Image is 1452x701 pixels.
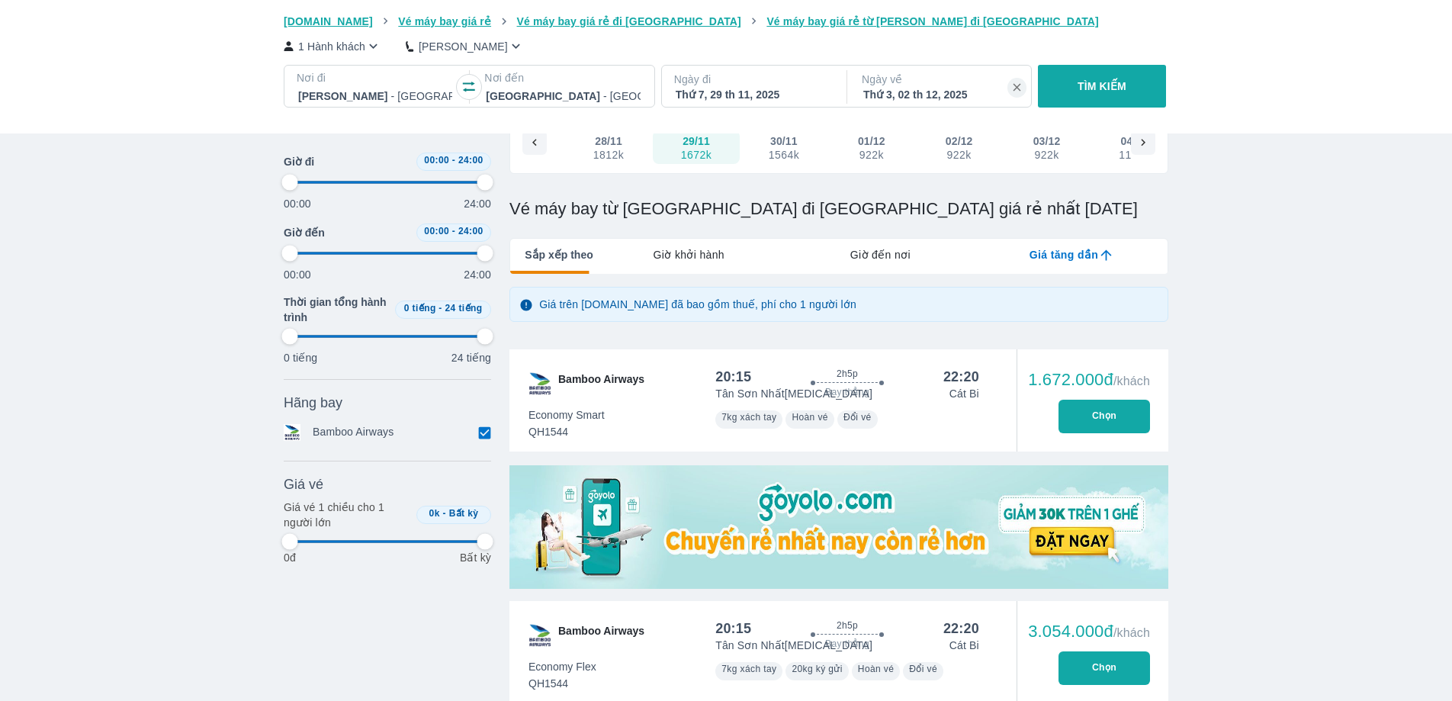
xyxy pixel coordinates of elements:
[850,247,911,262] span: Giờ đến nơi
[843,412,872,423] span: Đổi vé
[654,247,724,262] span: Giờ khởi hành
[859,149,885,161] div: 922k
[1028,371,1150,389] div: 1.672.000đ
[715,619,751,638] div: 20:15
[284,394,342,412] span: Hãng bay
[1058,400,1150,433] button: Chọn
[525,247,593,262] span: Sắp xếp theo
[284,500,410,530] p: Giá vé 1 chiều cho 1 người lớn
[398,15,491,27] span: Vé máy bay giá rẻ
[298,39,365,54] p: 1 Hành khách
[1113,626,1150,639] span: /khách
[284,196,311,211] p: 00:00
[595,133,622,149] div: 28/11
[593,239,1168,271] div: lab API tabs example
[721,664,776,674] span: 7kg xách tay
[509,198,1168,220] h1: Vé máy bay từ [GEOGRAPHIC_DATA] đi [GEOGRAPHIC_DATA] giá rẻ nhất [DATE]
[528,676,596,691] span: QH1544
[769,149,799,161] div: 1564k
[1030,247,1098,262] span: Giá tăng dần
[858,133,885,149] div: 01/12
[284,294,389,325] span: Thời gian tổng hành trình
[460,550,491,565] p: Bất kỳ
[284,267,311,282] p: 00:00
[862,72,1019,87] p: Ngày về
[1028,622,1150,641] div: 3.054.000đ
[949,638,979,653] p: Cát Bi
[528,424,605,439] span: QH1544
[683,133,710,149] div: 29/11
[464,267,491,282] p: 24:00
[676,87,830,102] div: Thứ 7, 29 th 11, 2025
[284,475,323,494] span: Giá vé
[558,371,644,396] span: Bamboo Airways
[858,664,895,674] span: Hoàn vé
[949,386,979,401] p: Cát Bi
[1113,375,1150,387] span: /khách
[1058,651,1150,685] button: Chọn
[766,15,1099,27] span: Vé máy bay giá rẻ từ [PERSON_NAME] đi [GEOGRAPHIC_DATA]
[424,226,449,236] span: 00:00
[429,508,440,519] span: 0k
[451,350,491,365] p: 24 tiếng
[1034,149,1060,161] div: 922k
[863,87,1017,102] div: Thứ 3, 02 th 12, 2025
[449,508,479,519] span: Bất kỳ
[438,303,442,314] span: -
[943,619,979,638] div: 22:20
[458,226,483,236] span: 24:00
[284,38,381,54] button: 1 Hành khách
[946,133,973,149] div: 02/12
[909,664,937,674] span: Đổi vé
[946,149,972,161] div: 922k
[284,225,325,240] span: Giờ đến
[528,623,552,648] img: QH
[284,154,314,169] span: Giờ đi
[528,659,596,674] span: Economy Flex
[452,155,455,166] span: -
[284,350,317,365] p: 0 tiếng
[284,550,296,565] p: 0đ
[674,72,831,87] p: Ngày đi
[593,149,624,161] div: 1812k
[313,424,394,441] p: Bamboo Airways
[770,133,798,149] div: 30/11
[528,407,605,423] span: Economy Smart
[715,386,872,401] p: Tân Sơn Nhất [MEDICAL_DATA]
[792,664,842,674] span: 20kg ký gửi
[404,303,436,314] span: 0 tiếng
[528,371,552,396] img: QH
[837,619,858,632] span: 2h5p
[484,70,641,85] p: Nơi đến
[284,15,373,27] span: [DOMAIN_NAME]
[458,155,483,166] span: 24:00
[837,368,858,380] span: 2h5p
[1119,149,1149,161] div: 1138k
[715,638,872,653] p: Tân Sơn Nhất [MEDICAL_DATA]
[539,297,856,312] p: Giá trên [DOMAIN_NAME] đã bao gồm thuế, phí cho 1 người lớn
[1038,65,1165,108] button: TÌM KIẾM
[721,412,776,423] span: 7kg xách tay
[297,70,454,85] p: Nơi đi
[558,623,644,648] span: Bamboo Airways
[715,368,751,386] div: 20:15
[443,508,446,519] span: -
[284,14,1168,29] nav: breadcrumb
[1033,133,1061,149] div: 03/12
[509,465,1168,589] img: media-0
[406,38,524,54] button: [PERSON_NAME]
[792,412,828,423] span: Hoàn vé
[517,15,741,27] span: Vé máy bay giá rẻ đi [GEOGRAPHIC_DATA]
[464,196,491,211] p: 24:00
[452,226,455,236] span: -
[419,39,508,54] p: [PERSON_NAME]
[1121,133,1148,149] div: 04/12
[445,303,483,314] span: 24 tiếng
[424,155,449,166] span: 00:00
[681,149,712,161] div: 1672k
[1078,79,1126,94] p: TÌM KIẾM
[943,368,979,386] div: 22:20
